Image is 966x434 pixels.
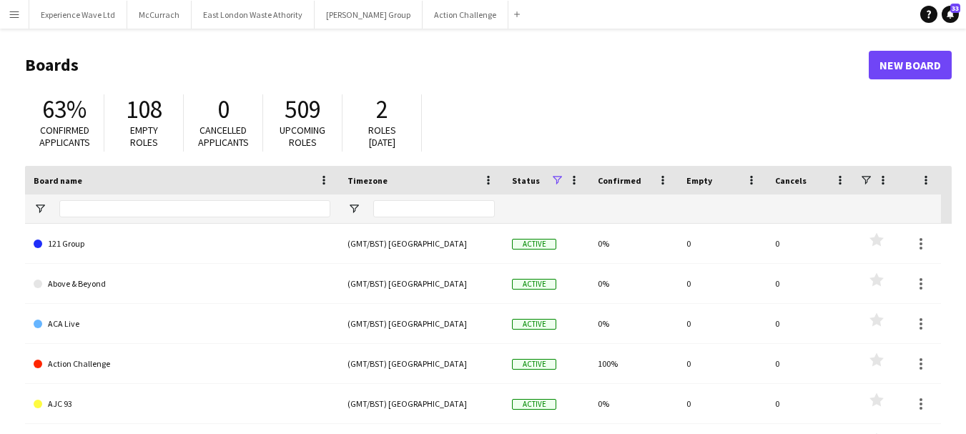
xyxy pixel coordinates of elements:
a: ACA Live [34,304,330,344]
a: Above & Beyond [34,264,330,304]
div: 0 [767,264,855,303]
span: 108 [126,94,162,125]
span: Board name [34,175,82,186]
div: 0 [767,344,855,383]
span: Empty [686,175,712,186]
span: Roles [DATE] [368,124,396,149]
div: 0 [678,304,767,343]
span: Active [512,239,556,250]
span: 63% [42,94,87,125]
span: Confirmed [598,175,641,186]
button: Open Filter Menu [348,202,360,215]
div: (GMT/BST) [GEOGRAPHIC_DATA] [339,264,503,303]
div: (GMT/BST) [GEOGRAPHIC_DATA] [339,224,503,263]
span: 509 [285,94,321,125]
div: (GMT/BST) [GEOGRAPHIC_DATA] [339,344,503,383]
span: Active [512,319,556,330]
div: 0 [678,384,767,423]
input: Board name Filter Input [59,200,330,217]
div: 0 [678,264,767,303]
div: 0% [589,264,678,303]
button: McCurrach [127,1,192,29]
button: Experience Wave Ltd [29,1,127,29]
span: 0 [217,94,230,125]
button: Action Challenge [423,1,508,29]
a: AJC 93 [34,384,330,424]
button: [PERSON_NAME] Group [315,1,423,29]
div: 0% [589,384,678,423]
span: Upcoming roles [280,124,325,149]
div: 0% [589,224,678,263]
div: 0 [678,224,767,263]
span: 2 [376,94,388,125]
div: 0 [767,384,855,423]
div: 0 [678,344,767,383]
span: Cancels [775,175,807,186]
a: New Board [869,51,952,79]
span: Active [512,399,556,410]
span: Timezone [348,175,388,186]
div: 0% [589,304,678,343]
div: (GMT/BST) [GEOGRAPHIC_DATA] [339,384,503,423]
span: Active [512,359,556,370]
a: Action Challenge [34,344,330,384]
h1: Boards [25,54,869,76]
a: 33 [942,6,959,23]
button: Open Filter Menu [34,202,46,215]
button: East London Waste Athority [192,1,315,29]
div: 0 [767,304,855,343]
div: 100% [589,344,678,383]
span: Confirmed applicants [39,124,90,149]
span: Status [512,175,540,186]
span: Cancelled applicants [198,124,249,149]
input: Timezone Filter Input [373,200,495,217]
div: 0 [767,224,855,263]
a: 121 Group [34,224,330,264]
span: Empty roles [130,124,158,149]
div: (GMT/BST) [GEOGRAPHIC_DATA] [339,304,503,343]
span: Active [512,279,556,290]
span: 33 [950,4,960,13]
